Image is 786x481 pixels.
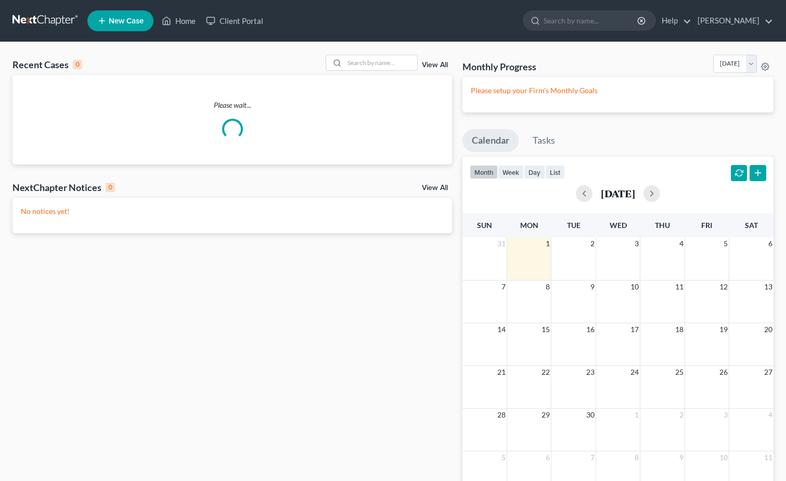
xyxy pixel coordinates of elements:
[585,409,596,421] span: 30
[767,237,774,250] span: 6
[629,323,640,336] span: 17
[655,221,670,230] span: Thu
[745,221,758,230] span: Sat
[678,237,685,250] span: 4
[629,366,640,378] span: 24
[763,281,774,293] span: 13
[763,451,774,464] span: 11
[21,206,444,217] p: No notices yet!
[500,281,507,293] span: 7
[589,451,596,464] span: 7
[545,237,551,250] span: 1
[523,129,564,152] a: Tasks
[763,323,774,336] span: 20
[540,366,551,378] span: 22
[718,281,729,293] span: 12
[462,60,536,73] h3: Monthly Progress
[634,451,640,464] span: 8
[589,237,596,250] span: 2
[477,221,492,230] span: Sun
[674,323,685,336] span: 18
[585,323,596,336] span: 16
[422,184,448,192] a: View All
[544,11,639,30] input: Search by name...
[496,323,507,336] span: 14
[520,221,538,230] span: Mon
[73,60,82,69] div: 0
[678,409,685,421] span: 2
[678,451,685,464] span: 9
[496,237,507,250] span: 31
[498,165,524,179] button: week
[763,366,774,378] span: 27
[601,188,635,199] h2: [DATE]
[540,323,551,336] span: 15
[656,11,691,30] a: Help
[157,11,201,30] a: Home
[109,17,144,25] span: New Case
[540,409,551,421] span: 29
[524,165,545,179] button: day
[470,165,498,179] button: month
[589,281,596,293] span: 9
[674,281,685,293] span: 11
[545,451,551,464] span: 6
[701,221,712,230] span: Fri
[692,11,773,30] a: [PERSON_NAME]
[629,281,640,293] span: 10
[567,221,581,230] span: Tue
[545,281,551,293] span: 8
[585,366,596,378] span: 23
[201,11,268,30] a: Client Portal
[12,58,82,71] div: Recent Cases
[500,451,507,464] span: 5
[344,55,417,70] input: Search by name...
[12,100,452,110] p: Please wait...
[723,237,729,250] span: 5
[767,409,774,421] span: 4
[496,366,507,378] span: 21
[674,366,685,378] span: 25
[422,61,448,69] a: View All
[718,451,729,464] span: 10
[718,323,729,336] span: 19
[610,221,627,230] span: Wed
[12,181,115,194] div: NextChapter Notices
[634,409,640,421] span: 1
[106,183,115,192] div: 0
[545,165,565,179] button: list
[496,409,507,421] span: 28
[634,237,640,250] span: 3
[718,366,729,378] span: 26
[471,85,765,96] p: Please setup your Firm's Monthly Goals
[723,409,729,421] span: 3
[462,129,519,152] a: Calendar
